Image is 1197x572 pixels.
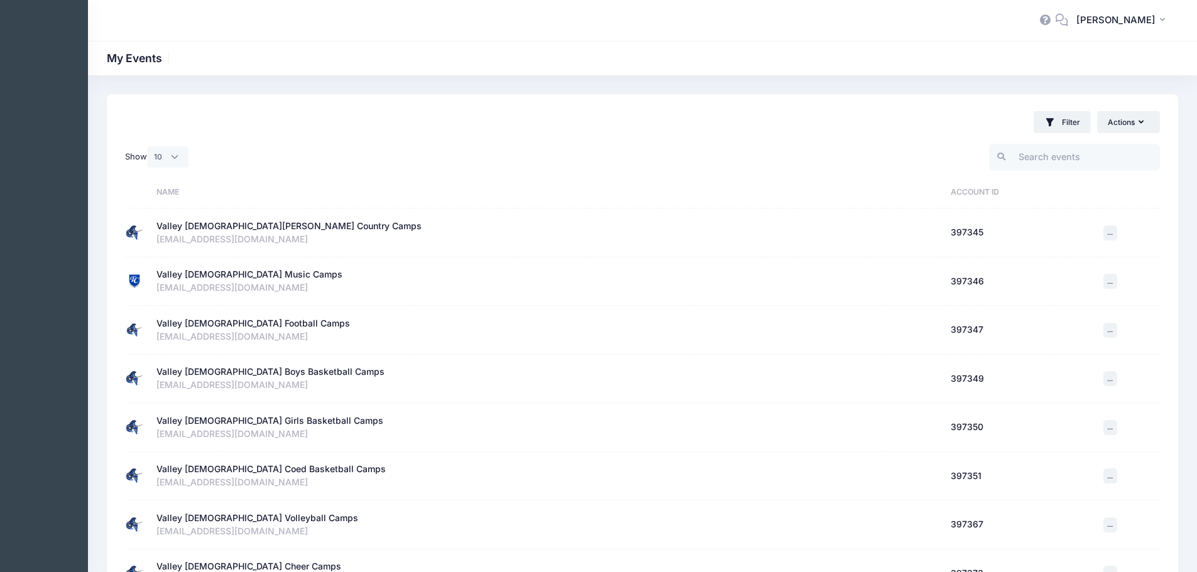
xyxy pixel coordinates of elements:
span: ... [1107,423,1113,431]
button: ... [1103,274,1117,289]
div: Valley [DEMOGRAPHIC_DATA][PERSON_NAME] Country Camps [156,220,422,233]
button: ... [1103,225,1117,240]
button: ... [1103,468,1117,483]
div: Valley [DEMOGRAPHIC_DATA] Coed Basketball Camps [156,463,386,476]
label: Show [125,146,189,168]
input: Search events [989,144,1160,171]
td: 397349 [944,355,1097,404]
span: ... [1107,374,1113,383]
span: ... [1107,520,1113,529]
button: Filter [1034,111,1091,133]
button: ... [1103,420,1117,435]
div: [EMAIL_ADDRESS][DOMAIN_NAME] [156,476,939,489]
button: ... [1103,323,1117,338]
div: [EMAIL_ADDRESS][DOMAIN_NAME] [156,428,939,441]
span: ... [1107,472,1113,480]
img: Valley Christian Coed Basketball Camps [125,467,144,485]
div: Valley [DEMOGRAPHIC_DATA] Football Camps [156,317,350,330]
img: Valley Christian Boys Basketball Camps [125,369,144,388]
span: ... [1107,228,1113,237]
div: [EMAIL_ADDRESS][DOMAIN_NAME] [156,379,939,392]
img: Valley Christian Volleyball Camps [125,515,144,534]
td: 397345 [944,208,1097,257]
img: Valley Christian Cross Country Camps [125,224,144,242]
td: 397347 [944,306,1097,355]
select: Show [147,146,189,168]
td: 397346 [944,257,1097,306]
div: [EMAIL_ADDRESS][DOMAIN_NAME] [156,233,939,246]
img: Valley Christian Girls Basketball Camps [125,418,144,437]
div: [EMAIL_ADDRESS][DOMAIN_NAME] [156,330,939,343]
span: ... [1107,277,1113,286]
span: ... [1107,325,1113,334]
h1: My Events [107,51,173,65]
div: Valley [DEMOGRAPHIC_DATA] Music Camps [156,268,342,281]
div: Valley [DEMOGRAPHIC_DATA] Boys Basketball Camps [156,365,385,379]
span: [PERSON_NAME] [1076,13,1156,27]
div: [EMAIL_ADDRESS][DOMAIN_NAME] [156,281,939,294]
img: Valley Christian Football Camps [125,321,144,340]
th: Account ID: activate to sort column ascending [944,176,1097,208]
td: 397367 [944,500,1097,549]
div: [EMAIL_ADDRESS][DOMAIN_NAME] [156,525,939,538]
button: ... [1103,517,1117,532]
img: Valley Christian Music Camps [125,272,144,291]
td: 397350 [944,403,1097,452]
th: Name: activate to sort column ascending [150,176,944,208]
button: ... [1103,371,1117,386]
div: Valley [DEMOGRAPHIC_DATA] Girls Basketball Camps [156,414,383,428]
div: Valley [DEMOGRAPHIC_DATA] Volleyball Camps [156,512,358,525]
td: 397351 [944,452,1097,501]
button: [PERSON_NAME] [1068,6,1178,35]
button: Actions [1097,111,1160,132]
